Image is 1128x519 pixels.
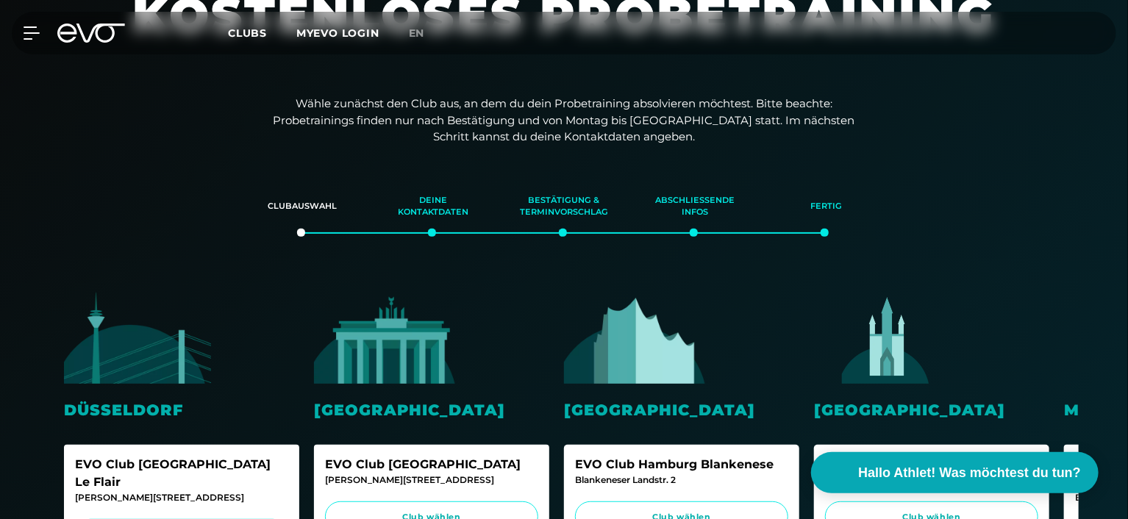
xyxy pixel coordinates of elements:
[517,187,611,226] div: Bestätigung & Terminvorschlag
[75,491,288,504] div: [PERSON_NAME][STREET_ADDRESS]
[575,456,788,473] div: EVO Club Hamburg Blankenese
[314,398,549,421] div: [GEOGRAPHIC_DATA]
[255,187,349,226] div: Clubauswahl
[564,292,711,384] img: evofitness
[325,456,538,473] div: EVO Club [GEOGRAPHIC_DATA]
[814,292,961,384] img: evofitness
[575,473,788,487] div: Blankeneser Landstr. 2
[228,26,296,40] a: Clubs
[858,463,1081,483] span: Hallo Athlet! Was möchtest du tun?
[314,292,461,384] img: evofitness
[64,292,211,384] img: evofitness
[386,187,480,226] div: Deine Kontaktdaten
[270,96,858,146] p: Wähle zunächst den Club aus, an dem du dein Probetraining absolvieren möchtest. Bitte beachte: Pr...
[779,187,873,226] div: Fertig
[564,398,799,421] div: [GEOGRAPHIC_DATA]
[296,26,379,40] a: MYEVO LOGIN
[409,25,443,42] a: en
[325,473,538,487] div: [PERSON_NAME][STREET_ADDRESS]
[75,456,288,491] div: EVO Club [GEOGRAPHIC_DATA] Le Flair
[811,452,1099,493] button: Hallo Athlet! Was möchtest du tun?
[64,398,299,421] div: Düsseldorf
[228,26,267,40] span: Clubs
[409,26,425,40] span: en
[814,398,1049,421] div: [GEOGRAPHIC_DATA]
[648,187,742,226] div: Abschließende Infos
